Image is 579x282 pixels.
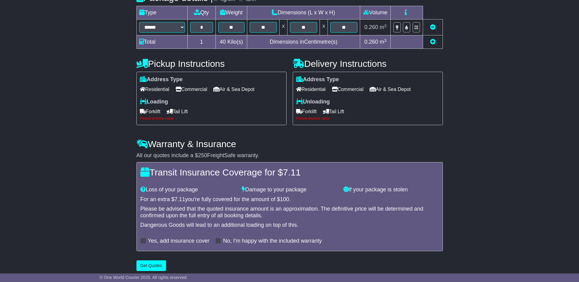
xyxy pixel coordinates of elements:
label: Address Type [140,76,183,83]
label: Unloading [296,99,330,105]
div: Please provide value [296,116,440,121]
span: Residential [296,85,326,94]
span: Tail Lift [167,107,188,116]
span: 0.260 [364,39,378,45]
sup: 3 [384,38,387,43]
h4: Transit Insurance Coverage for $ [140,167,439,177]
div: Please be advised that the quoted insurance amount is an approximation. The definitive price will... [140,206,439,219]
a: Add new item [430,39,436,45]
span: 40 [220,39,226,45]
span: Tail Lift [323,107,344,116]
sup: 3 [384,23,387,28]
div: Please provide value [140,116,283,121]
div: If your package is stolen [340,186,442,193]
span: 0.260 [364,24,378,30]
td: Volume [360,6,391,20]
div: Damage to your package [239,186,340,193]
td: x [320,20,328,35]
td: Weight [216,6,247,20]
button: Get Quotes [136,260,166,271]
td: Type [136,6,187,20]
span: Forklift [140,107,161,116]
span: Forklift [296,107,317,116]
label: Yes, add insurance cover [148,238,209,244]
div: Loss of your package [137,186,239,193]
div: Dangerous Goods will lead to an additional loading on top of this. [140,222,439,229]
span: Residential [140,85,169,94]
span: m [380,39,387,45]
h4: Delivery Instructions [293,59,443,69]
h4: Pickup Instructions [136,59,287,69]
div: For an extra $ you're fully covered for the amount of $ . [140,196,439,203]
span: Commercial [176,85,207,94]
span: 7.11 [175,196,185,202]
td: Dimensions in Centimetre(s) [247,35,360,49]
span: 100 [280,196,289,202]
td: x [279,20,287,35]
span: Commercial [332,85,364,94]
a: Remove this item [430,24,436,30]
span: 7.11 [283,167,301,177]
label: Address Type [296,76,339,83]
label: No, I'm happy with the included warranty [223,238,322,244]
td: Total [136,35,187,49]
span: © One World Courier 2025. All rights reserved. [100,275,188,280]
span: Air & Sea Depot [370,85,411,94]
td: 1 [187,35,216,49]
td: Dimensions (L x W x H) [247,6,360,20]
span: Air & Sea Depot [213,85,255,94]
span: 250 [198,152,207,158]
span: m [380,24,387,30]
td: Kilo(s) [216,35,247,49]
label: Loading [140,99,168,105]
td: Qty [187,6,216,20]
h4: Warranty & Insurance [136,139,443,149]
div: All our quotes include a $ FreightSafe warranty. [136,152,443,159]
